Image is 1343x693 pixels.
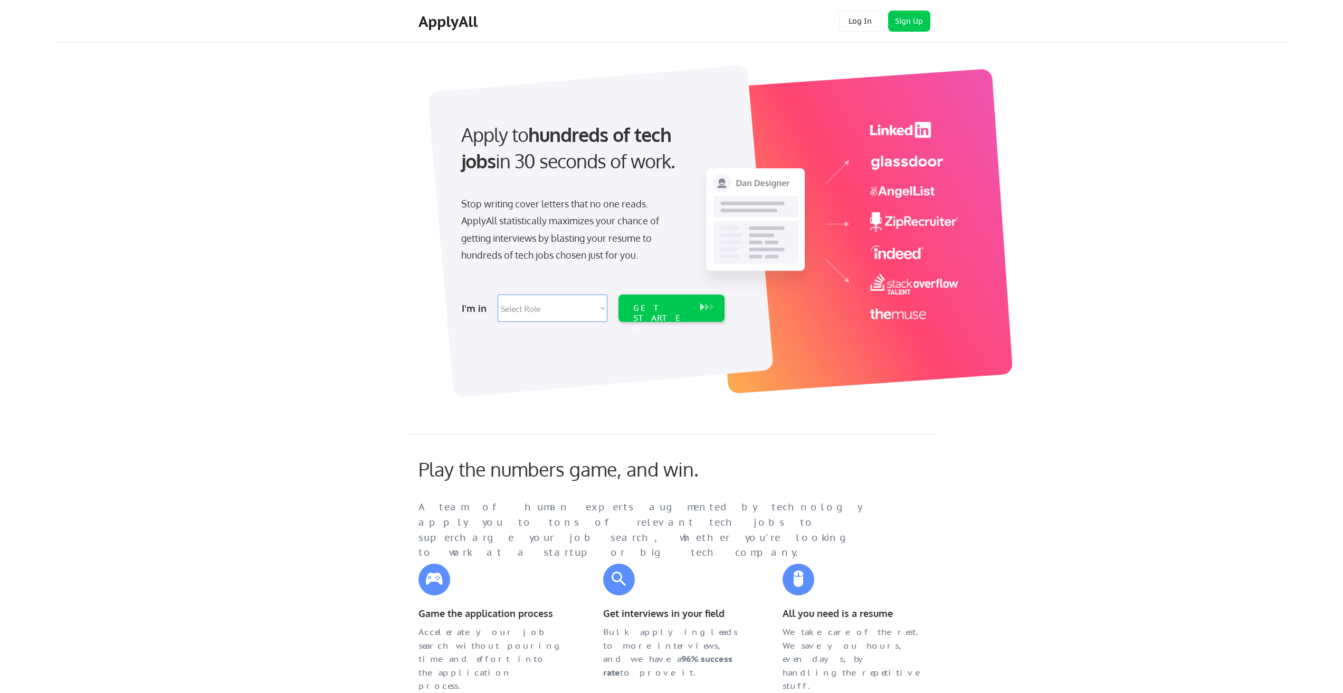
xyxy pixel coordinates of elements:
div: ApplyAll [418,13,481,31]
div: GET STARTED [633,303,690,334]
div: Bulk applying leads to more interviews, and we have a to prove it. [603,625,746,679]
div: Get interviews in your field [603,606,746,621]
div: Stop writing cover letters that no one reads. ApplyAll statistically maximizes your chance of get... [461,195,678,264]
button: Sign Up [888,11,930,32]
button: Log In [839,11,881,32]
div: We take care of the rest. We save you hours, even days, by handling the repetitive stuff. [783,625,925,693]
div: All you need is a resume [783,606,925,621]
div: Apply to in 30 seconds of work. [461,121,720,175]
div: A team of human experts augmented by technology apply you to tons of relevant tech jobs to superc... [418,500,883,561]
div: Accelerate your job search without pouring time and effort into the application process. [418,625,561,693]
div: Game the application process [418,606,561,621]
div: Play the numbers game, and win. [418,458,746,480]
strong: 96% success rate [603,653,735,678]
div: I'm in [462,300,491,317]
strong: hundreds of tech jobs [461,122,676,173]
